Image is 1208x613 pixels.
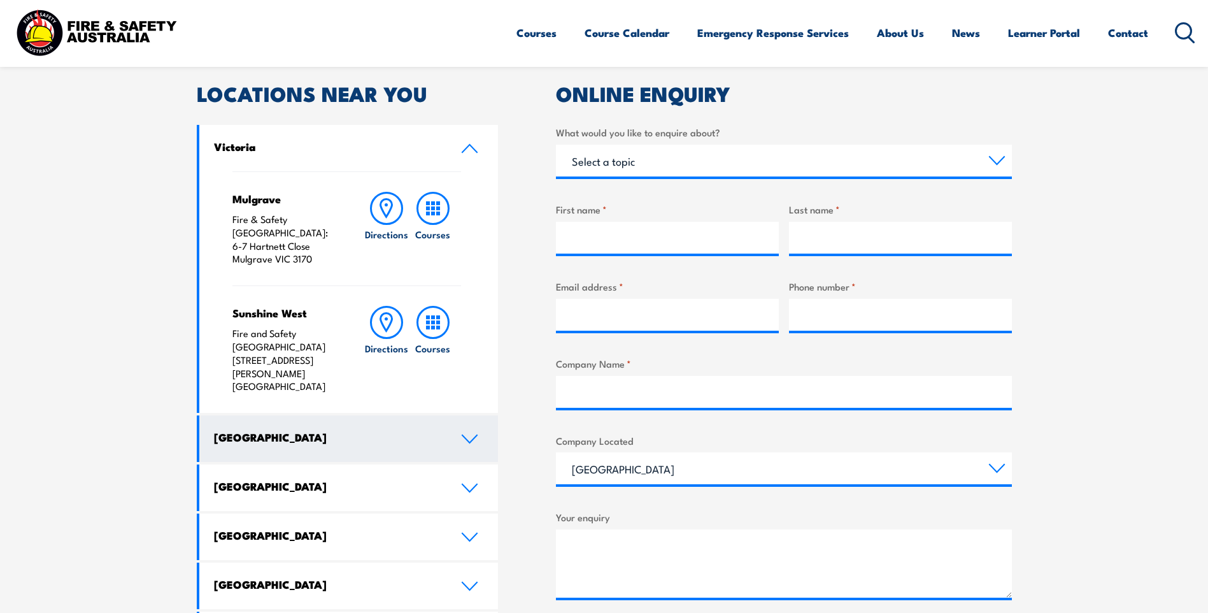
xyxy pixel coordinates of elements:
h4: [GEOGRAPHIC_DATA] [214,577,442,591]
h6: Directions [365,342,408,355]
label: Your enquiry [556,510,1012,524]
label: Phone number [789,279,1012,294]
a: About Us [877,16,924,50]
h6: Courses [415,227,450,241]
a: News [952,16,980,50]
a: Victoria [199,125,499,171]
label: Company Name [556,356,1012,371]
a: Learner Portal [1008,16,1080,50]
h6: Directions [365,227,408,241]
a: Emergency Response Services [697,16,849,50]
a: Directions [364,192,409,266]
label: Last name [789,202,1012,217]
label: First name [556,202,779,217]
a: Courses [516,16,557,50]
a: Courses [410,306,456,393]
a: Courses [410,192,456,266]
a: [GEOGRAPHIC_DATA] [199,563,499,609]
p: Fire and Safety [GEOGRAPHIC_DATA] [STREET_ADDRESS][PERSON_NAME] [GEOGRAPHIC_DATA] [232,327,339,393]
a: Course Calendar [585,16,669,50]
label: Company Located [556,433,1012,448]
h6: Courses [415,342,450,355]
label: What would you like to enquire about? [556,125,1012,140]
a: [GEOGRAPHIC_DATA] [199,415,499,462]
a: [GEOGRAPHIC_DATA] [199,465,499,511]
a: Directions [364,306,409,393]
h4: [GEOGRAPHIC_DATA] [214,479,442,493]
h4: [GEOGRAPHIC_DATA] [214,430,442,444]
p: Fire & Safety [GEOGRAPHIC_DATA]: 6-7 Hartnett Close Mulgrave VIC 3170 [232,213,339,266]
h4: Sunshine West [232,306,339,320]
label: Email address [556,279,779,294]
h4: Victoria [214,140,442,154]
h4: [GEOGRAPHIC_DATA] [214,528,442,542]
h2: ONLINE ENQUIRY [556,84,1012,102]
h2: LOCATIONS NEAR YOU [197,84,499,102]
a: Contact [1108,16,1148,50]
a: [GEOGRAPHIC_DATA] [199,514,499,560]
h4: Mulgrave [232,192,339,206]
